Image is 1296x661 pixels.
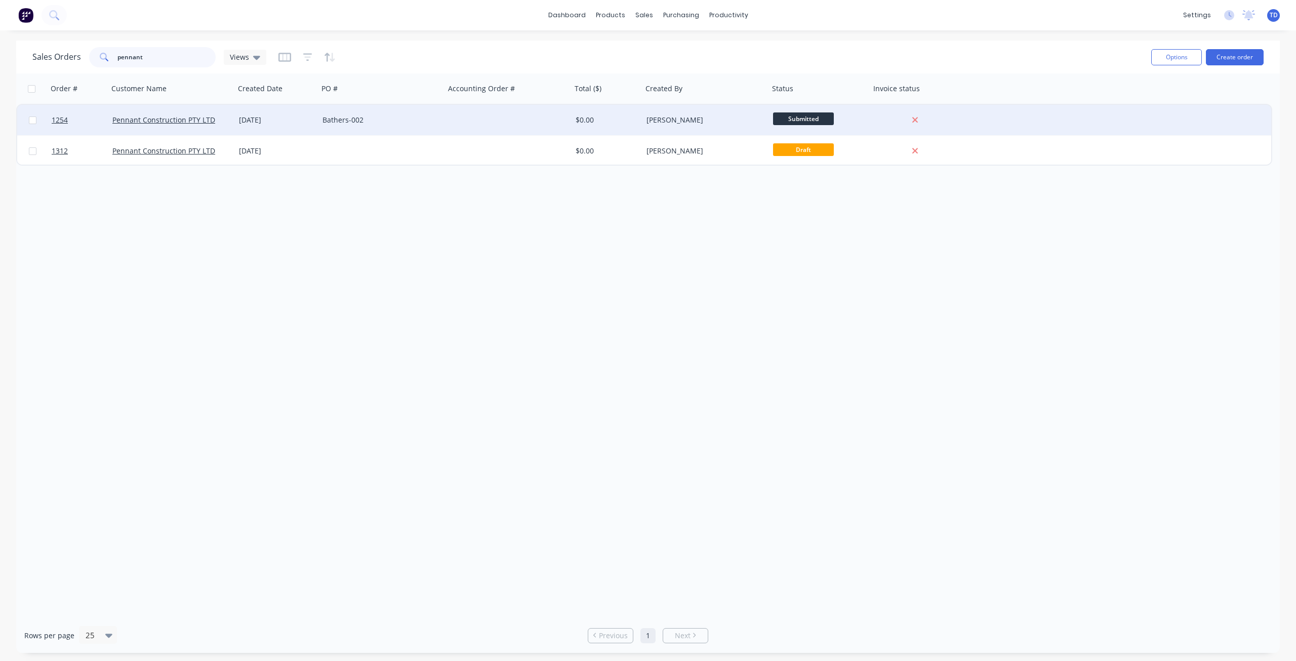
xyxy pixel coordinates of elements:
div: [DATE] [239,146,314,156]
div: Created By [645,84,682,94]
span: Next [675,631,691,641]
div: Bathers-002 [322,115,435,125]
div: sales [630,8,658,23]
span: Draft [773,143,834,156]
a: Previous page [588,631,633,641]
div: PO # [321,84,338,94]
a: dashboard [543,8,591,23]
span: 1254 [52,115,68,125]
div: Status [772,84,793,94]
button: Options [1151,49,1202,65]
div: Invoice status [873,84,920,94]
div: productivity [704,8,753,23]
div: purchasing [658,8,704,23]
a: Pennant Construction PTY LTD [112,115,215,125]
span: Views [230,52,249,62]
span: Submitted [773,112,834,125]
div: $0.00 [576,146,635,156]
div: Customer Name [111,84,167,94]
a: Page 1 is your current page [640,628,656,643]
span: 1312 [52,146,68,156]
div: settings [1178,8,1216,23]
div: products [591,8,630,23]
div: Order # [51,84,77,94]
a: Next page [663,631,708,641]
h1: Sales Orders [32,52,81,62]
div: [DATE] [239,115,314,125]
img: Factory [18,8,33,23]
div: Accounting Order # [448,84,515,94]
div: Created Date [238,84,282,94]
span: Previous [599,631,628,641]
div: [PERSON_NAME] [646,146,759,156]
ul: Pagination [584,628,712,643]
span: TD [1270,11,1278,20]
div: Total ($) [575,84,601,94]
a: Pennant Construction PTY LTD [112,146,215,155]
div: [PERSON_NAME] [646,115,759,125]
input: Search... [117,47,216,67]
div: $0.00 [576,115,635,125]
a: 1312 [52,136,112,166]
span: Rows per page [24,631,74,641]
a: 1254 [52,105,112,135]
button: Create order [1206,49,1264,65]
